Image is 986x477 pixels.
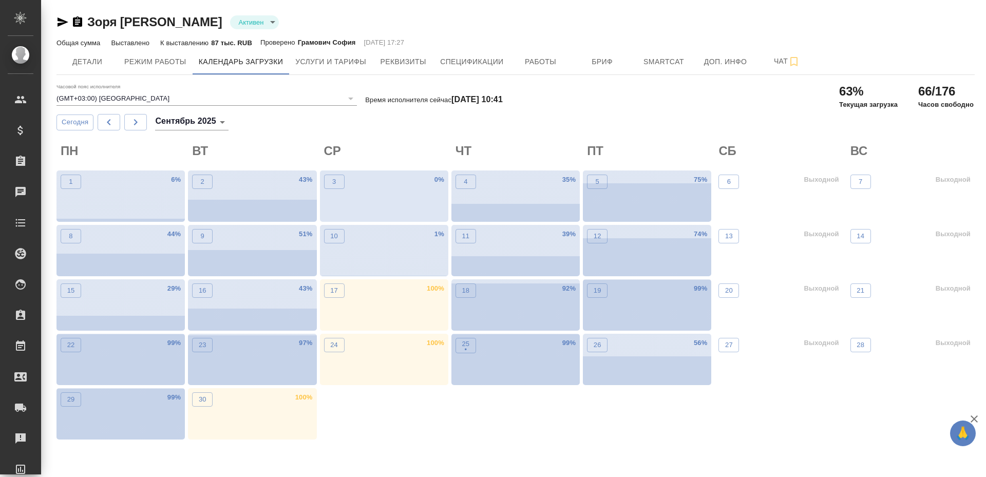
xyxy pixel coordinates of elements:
p: Выходной [936,229,971,239]
p: 92 % [562,283,576,294]
p: 100 % [427,338,444,348]
p: 3 [332,177,336,187]
p: 26 [594,340,601,350]
p: 2 [201,177,204,187]
p: 56 % [694,338,707,348]
p: 1 [69,177,72,187]
div: Сентябрь 2025 [155,114,228,130]
p: 39 % [562,229,576,239]
p: Выставлено [111,39,152,47]
p: • [462,345,469,355]
h2: СБ [718,143,843,159]
p: 12 [594,231,601,241]
p: 74 % [694,229,707,239]
p: 19 [594,285,601,296]
p: Выходной [936,338,971,348]
p: 43 % [299,283,312,294]
button: 20 [718,283,739,298]
button: 25• [456,338,476,353]
button: 5 [587,175,608,189]
button: 11 [456,229,476,243]
p: 97 % [299,338,312,348]
span: Услуги и тарифы [295,55,366,68]
div: Активен [230,15,279,29]
p: Выходной [804,175,839,185]
button: 19 [587,283,608,298]
h2: ПН [61,143,185,159]
p: 4 [464,177,467,187]
p: Проверено [260,37,298,48]
button: Сегодня [56,115,93,130]
button: 30 [192,392,213,407]
h2: ВТ [192,143,316,159]
a: Зоря [PERSON_NAME] [87,15,222,29]
span: Чат [763,55,812,68]
button: 7 [850,175,871,189]
p: 17 [330,285,338,296]
button: 18 [456,283,476,298]
p: Выходной [804,283,839,294]
h2: 63% [839,83,898,100]
p: 24 [330,340,338,350]
p: Выходной [936,283,971,294]
p: 18 [462,285,469,296]
p: 11 [462,231,469,241]
p: 1 % [434,229,444,239]
button: 22 [61,338,81,352]
span: Режим работы [124,55,186,68]
span: Доп. инфо [701,55,750,68]
p: Часов свободно [918,100,974,110]
button: 27 [718,338,739,352]
p: 0 % [434,175,444,185]
button: 10 [324,229,345,243]
svg: Подписаться [788,55,800,68]
button: 🙏 [950,421,976,446]
button: 8 [61,229,81,243]
button: 16 [192,283,213,298]
p: 43 % [299,175,312,185]
button: 26 [587,338,608,352]
span: Спецификации [440,55,503,68]
p: 22 [67,340,75,350]
button: 12 [587,229,608,243]
p: 8 [69,231,72,241]
h2: ЧТ [456,143,580,159]
button: 15 [61,283,81,298]
button: 28 [850,338,871,352]
p: 29 [67,394,75,405]
button: Скопировать ссылку для ЯМессенджера [56,16,69,28]
p: Выходной [804,229,839,239]
p: 29 % [167,283,181,294]
p: 87 тыс. RUB [211,39,252,47]
p: 99 % [562,338,576,348]
button: 17 [324,283,345,298]
p: 27 [725,340,733,350]
button: 6 [718,175,739,189]
p: 100 % [427,283,444,294]
h2: СР [324,143,448,159]
span: Бриф [578,55,627,68]
p: 28 [857,340,864,350]
button: 24 [324,338,345,352]
button: 4 [456,175,476,189]
p: 35 % [562,175,576,185]
h2: ПТ [587,143,711,159]
h2: ВС [850,143,975,159]
button: 14 [850,229,871,243]
p: 10 [330,231,338,241]
button: 23 [192,338,213,352]
p: 9 [201,231,204,241]
span: Детали [63,55,112,68]
p: 21 [857,285,864,296]
h2: 66/176 [918,83,974,100]
p: 13 [725,231,733,241]
button: 2 [192,175,213,189]
button: 9 [192,229,213,243]
p: 16 [199,285,206,296]
p: Текущая загрузка [839,100,898,110]
p: 6 [727,177,731,187]
p: 7 [859,177,862,187]
button: 1 [61,175,81,189]
p: 75 % [694,175,707,185]
label: Часовой пояс исполнителя [56,84,121,89]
